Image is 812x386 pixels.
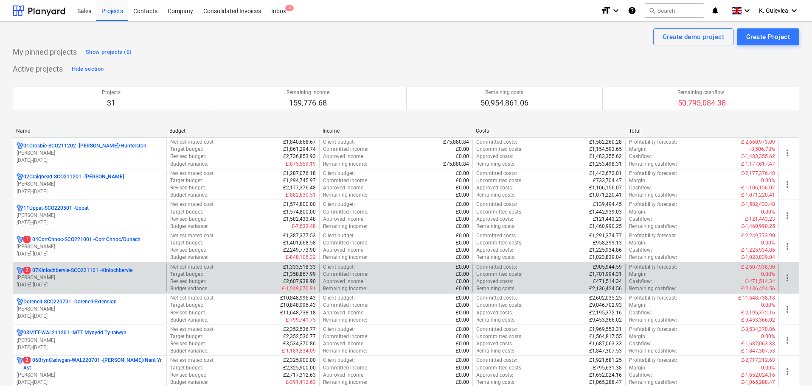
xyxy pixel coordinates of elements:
[456,177,469,184] p: £0.00
[629,161,677,168] p: Remaining cashflow :
[629,232,677,239] p: Profitability forecast :
[589,146,622,153] p: £1,154,593.65
[745,216,775,223] p: £-121,443.23
[23,236,140,243] p: 04CorrChnoc-SCO221001 - Corr Chnoc/Dunach
[456,239,469,247] p: £0.00
[280,294,316,302] p: £10,848,996.43
[323,128,469,134] div: Income
[476,170,517,177] p: Committed costs :
[456,302,469,309] p: £0.00
[283,247,316,254] p: £2,249,773.90
[323,223,367,230] p: Remaining income :
[285,5,294,11] span: 4
[476,326,517,333] p: Committed costs :
[629,184,652,192] p: Cashflow :
[629,128,775,134] div: Total
[323,333,368,340] p: Committed income :
[738,294,775,302] p: £-11,648,738.18
[629,247,652,254] p: Cashflow :
[13,64,63,74] p: Active projects
[17,188,163,195] p: [DATE] - [DATE]
[102,98,121,108] p: 31
[323,309,365,317] p: Approved income :
[23,298,117,305] p: Dorenell-SCO220701 - Dorenell Extension
[17,344,163,351] p: [DATE] - [DATE]
[283,278,316,285] p: £2,607,938.90
[476,285,516,292] p: Remaining costs :
[476,294,517,302] p: Committed costs :
[589,232,622,239] p: £1,291,374.77
[456,153,469,160] p: £0.00
[17,236,163,258] div: 104CorrChnoc-SCO221001 -Corr Chnoc/Dunach[PERSON_NAME][DATE]-[DATE]
[742,6,752,16] i: keyboard_arrow_down
[17,212,163,219] p: [PERSON_NAME]
[283,333,316,340] p: £2,352,536.77
[476,309,513,317] p: Approved costs :
[741,184,775,192] p: £-1,106,156.07
[456,285,469,292] p: £0.00
[17,372,163,379] p: [PERSON_NAME]
[17,181,163,188] p: [PERSON_NAME]
[480,98,528,108] p: 50,954,861.06
[23,357,31,364] span: 2
[476,192,516,199] p: Remaining costs :
[589,326,622,333] p: £1,969,553.31
[589,184,622,192] p: £1,106,156.07
[589,247,622,254] p: £1,225,934.86
[17,173,163,195] div: 02Craighead-SCO211201 -[PERSON_NAME][PERSON_NAME][DATE]-[DATE]
[283,340,316,347] p: £3,534,370.86
[17,142,23,150] div: Project has multi currencies enabled
[456,317,469,324] p: £0.00
[170,184,206,192] p: Revised budget :
[323,177,368,184] p: Committed income :
[593,216,622,223] p: £121,443.23
[456,170,469,177] p: £0.00
[741,317,775,324] p: £-9,453,366.02
[456,278,469,285] p: £0.00
[170,254,208,261] p: Budget variance :
[629,317,677,324] p: Remaining cashflow :
[737,28,799,45] button: Create Project
[170,170,215,177] p: Net estimated cost :
[323,208,368,216] p: Committed income :
[17,236,23,243] div: Project has multi currencies enabled
[170,317,208,324] p: Budget variance :
[593,264,622,271] p: £905,944.59
[283,177,316,184] p: £1,294,745.97
[170,278,206,285] p: Revised budget :
[283,139,316,146] p: £1,840,668.67
[782,242,792,252] span: more_vert
[23,205,89,212] p: 11Uppat-SCO220501 - Uppat
[323,216,365,223] p: Approved income :
[589,208,622,216] p: £1,442,939.03
[323,264,355,271] p: Client budget :
[476,177,523,184] p: Uncommitted costs :
[169,128,316,134] div: Budget
[23,173,124,181] p: 02Craighead-SCO211201 - [PERSON_NAME]
[629,146,646,153] p: Margin :
[283,326,316,333] p: £2,352,536.77
[17,205,163,226] div: 11Uppat-SCO220501 -Uppat[PERSON_NAME][DATE]-[DATE]
[653,28,733,45] button: Create demo project
[170,340,206,347] p: Revised budget :
[17,357,163,386] div: 206BrynCadwgan-WAL220701 -[PERSON_NAME]/Nant Yr Ast[PERSON_NAME][DATE]-[DATE]
[323,271,368,278] p: Committed income :
[629,201,677,208] p: Profitability forecast :
[629,333,646,340] p: Margin :
[17,329,23,336] div: Project has multi currencies enabled
[629,177,646,184] p: Margin :
[17,305,163,313] p: [PERSON_NAME]
[443,139,469,146] p: £75,880.84
[17,267,23,274] div: Project has multi currencies enabled
[741,223,775,230] p: £-1,460,990.25
[84,45,134,59] button: Show projects (0)
[745,278,775,285] p: £-471,514.34
[782,179,792,189] span: more_vert
[17,173,23,181] div: Project has multi currencies enabled
[601,6,611,16] i: format_size
[629,271,646,278] p: Margin :
[170,264,215,271] p: Net estimated cost :
[323,247,365,254] p: Approved income :
[645,3,704,18] button: Search
[761,208,775,216] p: 0.00%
